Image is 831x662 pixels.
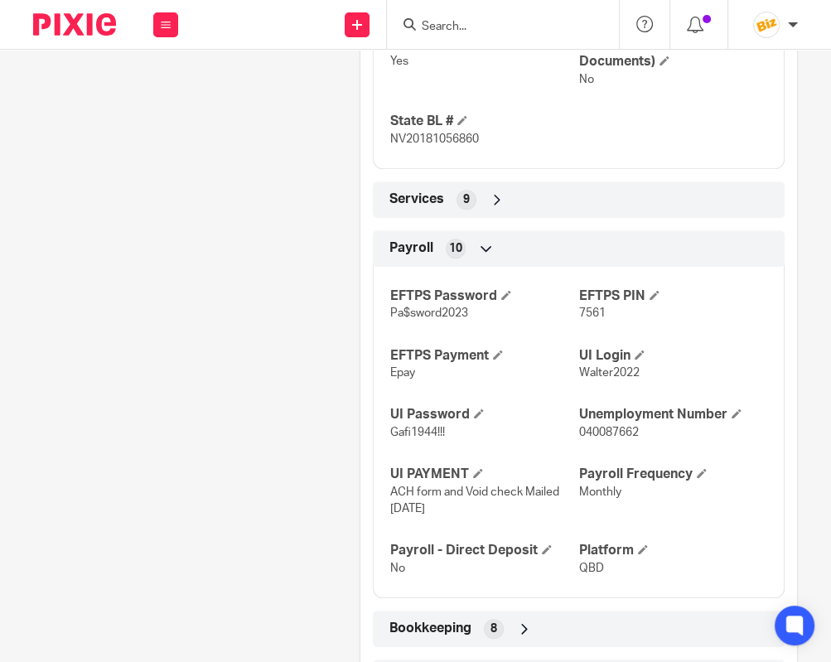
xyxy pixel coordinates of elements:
h4: Unemployment Number [579,406,767,423]
img: Pixie [33,13,116,36]
span: Epay [390,367,415,379]
span: No [390,563,405,574]
span: NV20181056860 [390,133,479,145]
h4: Payroll Frequency [579,466,767,483]
h4: PICK UP (mail And Or Tax Documents) [579,36,767,71]
span: Pa$sword2023 [390,307,468,319]
span: 9 [463,191,470,208]
h4: EFTPS PIN [579,288,767,305]
span: Yes [390,56,408,67]
h4: UI Login [579,347,767,365]
span: ACH form and Void check Mailed [DATE] [390,486,559,515]
span: Bookkeeping [389,620,471,637]
span: No [579,74,594,85]
h4: EFTPS Payment [390,347,578,365]
span: Monthly [579,486,621,498]
img: siteIcon.png [753,12,780,38]
h4: UI PAYMENT [390,466,578,483]
span: Services [389,191,444,208]
span: Payroll [389,239,433,257]
span: Gafi1944!!! [390,427,445,438]
input: Search [420,20,569,35]
span: 7561 [579,307,606,319]
span: 10 [449,240,462,257]
h4: State BL # [390,113,578,130]
span: 040087662 [579,427,639,438]
span: QBD [579,563,604,574]
span: Walter2022 [579,367,640,379]
h4: UI Password [390,406,578,423]
h4: Payroll - Direct Deposit [390,542,578,559]
h4: EFTPS Password [390,288,578,305]
span: 8 [490,621,497,637]
h4: Platform [579,542,767,559]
